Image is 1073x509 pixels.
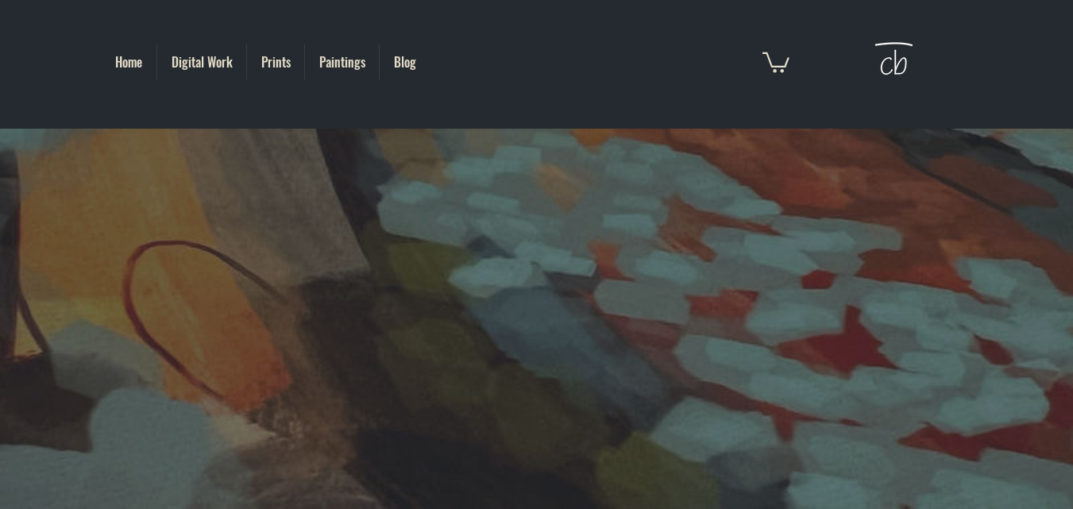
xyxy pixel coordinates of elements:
[157,44,246,79] a: Digital Work
[100,44,430,79] nav: Site
[867,33,918,91] img: Cat Brooks Logo
[164,44,241,79] p: Digital Work
[386,44,424,79] p: Blog
[305,44,379,79] a: Paintings
[380,44,430,79] a: Blog
[253,44,299,79] p: Prints
[107,44,150,79] p: Home
[100,44,156,79] a: Home
[247,44,304,79] a: Prints
[311,44,373,79] p: Paintings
